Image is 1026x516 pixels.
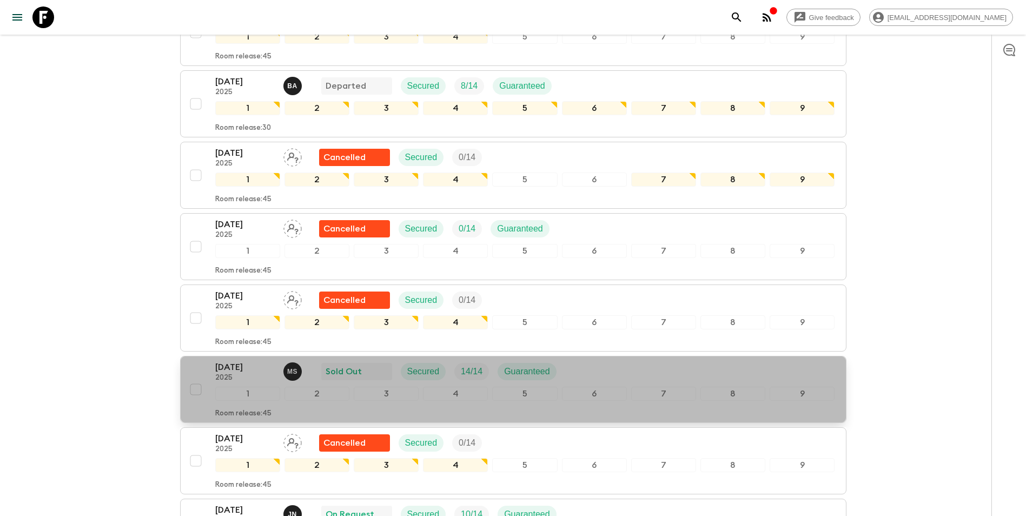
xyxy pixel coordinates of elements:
[631,387,696,401] div: 7
[700,387,765,401] div: 8
[631,30,696,44] div: 7
[215,30,280,44] div: 1
[562,387,627,401] div: 6
[215,124,271,133] p: Room release: 30
[405,222,438,235] p: Secured
[562,458,627,472] div: 6
[452,149,482,166] div: Trip Fill
[180,356,846,423] button: [DATE]2025Magda SotiriadisSold OutSecuredTrip FillGuaranteed123456789Room release:45
[215,289,275,302] p: [DATE]
[700,458,765,472] div: 8
[459,151,475,164] p: 0 / 14
[180,70,846,137] button: [DATE]2025Byron AndersonDepartedSecuredTrip FillGuaranteed123456789Room release:30
[803,14,860,22] span: Give feedback
[215,432,275,445] p: [DATE]
[423,244,488,258] div: 4
[452,220,482,237] div: Trip Fill
[770,244,835,258] div: 9
[562,173,627,187] div: 6
[319,220,390,237] div: Flash Pack cancellation
[180,142,846,209] button: [DATE]2025Assign pack leaderFlash Pack cancellationSecuredTrip Fill123456789Room release:45
[354,101,419,115] div: 3
[407,365,440,378] p: Secured
[770,315,835,329] div: 9
[215,458,280,472] div: 1
[869,9,1013,26] div: [EMAIL_ADDRESS][DOMAIN_NAME]
[423,30,488,44] div: 4
[700,173,765,187] div: 8
[492,387,557,401] div: 5
[726,6,747,28] button: search adventures
[452,434,482,452] div: Trip Fill
[882,14,1012,22] span: [EMAIL_ADDRESS][DOMAIN_NAME]
[215,445,275,454] p: 2025
[405,294,438,307] p: Secured
[631,244,696,258] div: 7
[283,223,302,231] span: Assign pack leader
[284,458,349,472] div: 2
[786,9,860,26] a: Give feedback
[504,365,550,378] p: Guaranteed
[631,101,696,115] div: 7
[399,292,444,309] div: Secured
[700,101,765,115] div: 8
[770,458,835,472] div: 9
[423,387,488,401] div: 4
[405,436,438,449] p: Secured
[326,365,362,378] p: Sold Out
[354,244,419,258] div: 3
[497,222,543,235] p: Guaranteed
[461,80,478,92] p: 8 / 14
[423,173,488,187] div: 4
[399,220,444,237] div: Secured
[215,481,272,489] p: Room release: 45
[459,222,475,235] p: 0 / 14
[499,80,545,92] p: Guaranteed
[215,338,272,347] p: Room release: 45
[770,101,835,115] div: 9
[215,374,275,382] p: 2025
[700,315,765,329] div: 8
[405,151,438,164] p: Secured
[283,362,304,381] button: MS
[215,361,275,374] p: [DATE]
[319,434,390,452] div: Flash Pack cancellation
[215,75,275,88] p: [DATE]
[283,294,302,303] span: Assign pack leader
[492,315,557,329] div: 5
[562,315,627,329] div: 6
[283,151,302,160] span: Assign pack leader
[354,387,419,401] div: 3
[399,149,444,166] div: Secured
[215,52,272,61] p: Room release: 45
[284,315,349,329] div: 2
[284,101,349,115] div: 2
[215,218,275,231] p: [DATE]
[180,427,846,494] button: [DATE]2025Assign pack leaderFlash Pack cancellationSecuredTrip Fill123456789Room release:45
[401,363,446,380] div: Secured
[319,149,390,166] div: Flash Pack cancellation
[700,244,765,258] div: 8
[631,458,696,472] div: 7
[459,294,475,307] p: 0 / 14
[215,88,275,97] p: 2025
[215,244,280,258] div: 1
[461,365,482,378] p: 14 / 14
[323,151,366,164] p: Cancelled
[323,294,366,307] p: Cancelled
[770,173,835,187] div: 9
[284,173,349,187] div: 2
[631,315,696,329] div: 7
[452,292,482,309] div: Trip Fill
[284,387,349,401] div: 2
[215,173,280,187] div: 1
[492,173,557,187] div: 5
[283,80,304,89] span: Byron Anderson
[215,302,275,311] p: 2025
[562,30,627,44] div: 6
[215,231,275,240] p: 2025
[770,387,835,401] div: 9
[215,387,280,401] div: 1
[631,173,696,187] div: 7
[407,80,440,92] p: Secured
